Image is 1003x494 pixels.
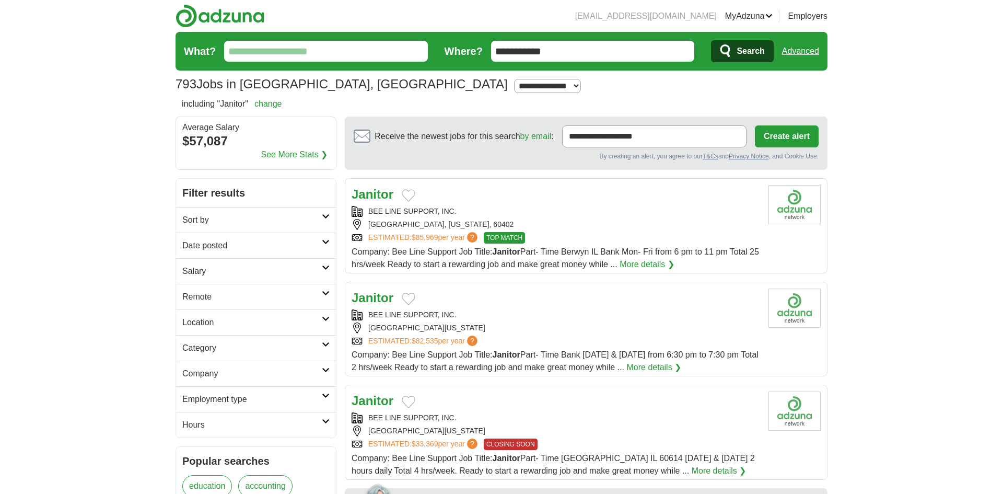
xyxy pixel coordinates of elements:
[182,239,322,252] h2: Date posted
[182,123,330,132] div: Average Salary
[352,350,759,372] span: Company: Bee Line Support Job Title: Part- Time Bank [DATE] & [DATE] from 6:30 pm to 7:30 pm Tota...
[182,214,322,226] h2: Sort by
[184,43,216,59] label: What?
[352,426,760,436] div: [GEOGRAPHIC_DATA][US_STATE]
[176,361,336,386] a: Company
[352,219,760,230] div: [GEOGRAPHIC_DATA], [US_STATE], 60402
[368,207,457,215] a: BEE LINE SUPPORT, INC.
[176,258,336,284] a: Salary
[368,232,480,244] a: ESTIMATED:$85,969per year?
[368,336,480,347] a: ESTIMATED:$82,535per year?
[352,454,755,475] span: Company: Bee Line Support Job Title: Part- Time [GEOGRAPHIC_DATA] IL 60614 [DATE] & [DATE] 2 hour...
[520,132,552,141] a: by email
[176,284,336,309] a: Remote
[368,439,480,450] a: ESTIMATED:$33,369per year?
[352,247,759,269] span: Company: Bee Line Support Job Title: Part- Time Berwyn IL Bank Mon- Fri from 6 pm to 11 pm Total ...
[182,98,282,110] h2: including "Janitor"
[768,185,821,224] img: Bee Line Support logo
[352,291,393,305] a: Janitor
[354,152,819,161] div: By creating an alert, you agree to our and , and Cookie Use.
[375,130,553,143] span: Receive the newest jobs for this search :
[768,392,821,431] img: Bee Line Support logo
[493,247,520,256] strong: Janitor
[176,77,508,91] h1: Jobs in [GEOGRAPHIC_DATA], [GEOGRAPHIC_DATA]
[176,386,336,412] a: Employment type
[412,337,438,345] span: $82,535
[788,10,827,22] a: Employers
[368,311,457,319] a: BEE LINE SUPPORT, INC.
[402,189,415,202] button: Add to favorite jobs
[182,367,322,380] h2: Company
[176,309,336,335] a: Location
[176,179,336,207] h2: Filter results
[176,207,336,233] a: Sort by
[352,323,760,334] div: [GEOGRAPHIC_DATA][US_STATE]
[412,440,438,448] span: $33,369
[711,40,773,62] button: Search
[692,465,747,477] a: More details ❯
[254,99,282,108] a: change
[352,394,393,408] a: Janitor
[620,258,674,271] a: More details ❯
[467,336,477,346] span: ?
[182,316,322,329] h2: Location
[182,132,330,151] div: $57,087
[176,233,336,258] a: Date posted
[176,4,264,28] img: Adzuna logo
[176,412,336,438] a: Hours
[755,125,819,147] button: Create alert
[352,187,393,201] a: Janitor
[182,393,322,406] h2: Employment type
[484,232,525,244] span: TOP MATCH
[261,148,328,161] a: See More Stats ❯
[467,439,477,449] span: ?
[703,153,718,160] a: T&Cs
[182,419,322,431] h2: Hours
[182,342,322,354] h2: Category
[176,75,196,94] span: 793
[493,350,520,359] strong: Janitor
[368,413,457,422] a: BEE LINE SUPPORT, INC.
[575,10,717,22] li: [EMAIL_ADDRESS][DOMAIN_NAME]
[445,43,483,59] label: Where?
[467,232,477,243] span: ?
[484,439,538,450] span: CLOSING SOON
[737,41,764,62] span: Search
[402,396,415,408] button: Add to favorite jobs
[412,233,438,242] span: $85,969
[782,41,819,62] a: Advanced
[182,265,322,278] h2: Salary
[176,335,336,361] a: Category
[627,361,682,374] a: More details ❯
[729,153,769,160] a: Privacy Notice
[182,291,322,303] h2: Remote
[768,289,821,328] img: Bee Line Support logo
[725,10,773,22] a: MyAdzuna
[402,293,415,305] button: Add to favorite jobs
[493,454,520,463] strong: Janitor
[182,453,330,469] h2: Popular searches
